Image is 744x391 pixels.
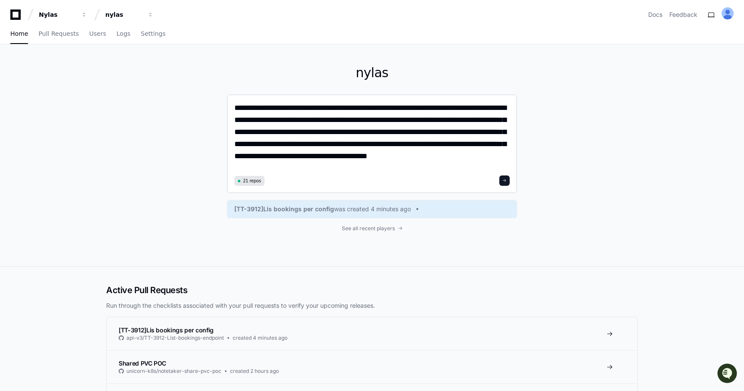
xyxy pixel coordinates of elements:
[29,73,109,80] div: We're available if you need us!
[141,31,165,36] span: Settings
[106,284,638,296] h2: Active Pull Requests
[141,24,165,44] a: Settings
[89,31,106,36] span: Users
[106,301,638,310] p: Run through the checklists associated with your pull requests to verify your upcoming releases.
[10,24,28,44] a: Home
[334,205,411,213] span: was created 4 minutes ago
[117,24,130,44] a: Logs
[126,368,221,375] span: unicorn-k8s/notetaker-share-pvc-poc
[86,91,104,97] span: Pylon
[61,90,104,97] a: Powered byPylon
[107,350,637,383] a: Shared PVC POCunicorn-k8s/notetaker-share-pvc-poccreated 2 hours ago
[243,178,261,184] span: 21 repos
[119,326,214,334] span: [TT-3912]Lis bookings per config
[119,360,166,367] span: Shared PVC POC
[722,7,734,19] img: ALV-UjUef8I_RFMfo-H8EtfwNnSW3aOgRPGy1fALRJPqpGi-In_AnTdk80CpVbtUT6zf3g9Lj3rvjklniVji1CNeq2yE3wNMx...
[234,205,510,213] a: [TT-3912]Lis bookings per configwas created 4 minutes ago
[716,363,740,386] iframe: Open customer support
[230,368,279,375] span: created 2 hours ago
[227,225,517,232] a: See all recent players
[234,205,334,213] span: [TT-3912]Lis bookings per config
[342,225,395,232] span: See all recent players
[126,335,224,341] span: api-v3/TT-3912-List-bookings-endpoint
[29,64,142,73] div: Start new chat
[9,64,24,80] img: 1756235613930-3d25f9e4-fa56-45dd-b3ad-e072dfbd1548
[9,34,157,48] div: Welcome
[117,31,130,36] span: Logs
[107,317,637,350] a: [TT-3912]Lis bookings per configapi-v3/TT-3912-List-bookings-endpointcreated 4 minutes ago
[147,67,157,77] button: Start new chat
[38,24,79,44] a: Pull Requests
[9,9,26,26] img: PlayerZero
[105,10,142,19] div: nylas
[89,24,106,44] a: Users
[35,7,91,22] button: Nylas
[669,10,697,19] button: Feedback
[102,7,157,22] button: nylas
[233,335,287,341] span: created 4 minutes ago
[648,10,662,19] a: Docs
[38,31,79,36] span: Pull Requests
[227,65,517,81] h1: nylas
[10,31,28,36] span: Home
[39,10,76,19] div: Nylas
